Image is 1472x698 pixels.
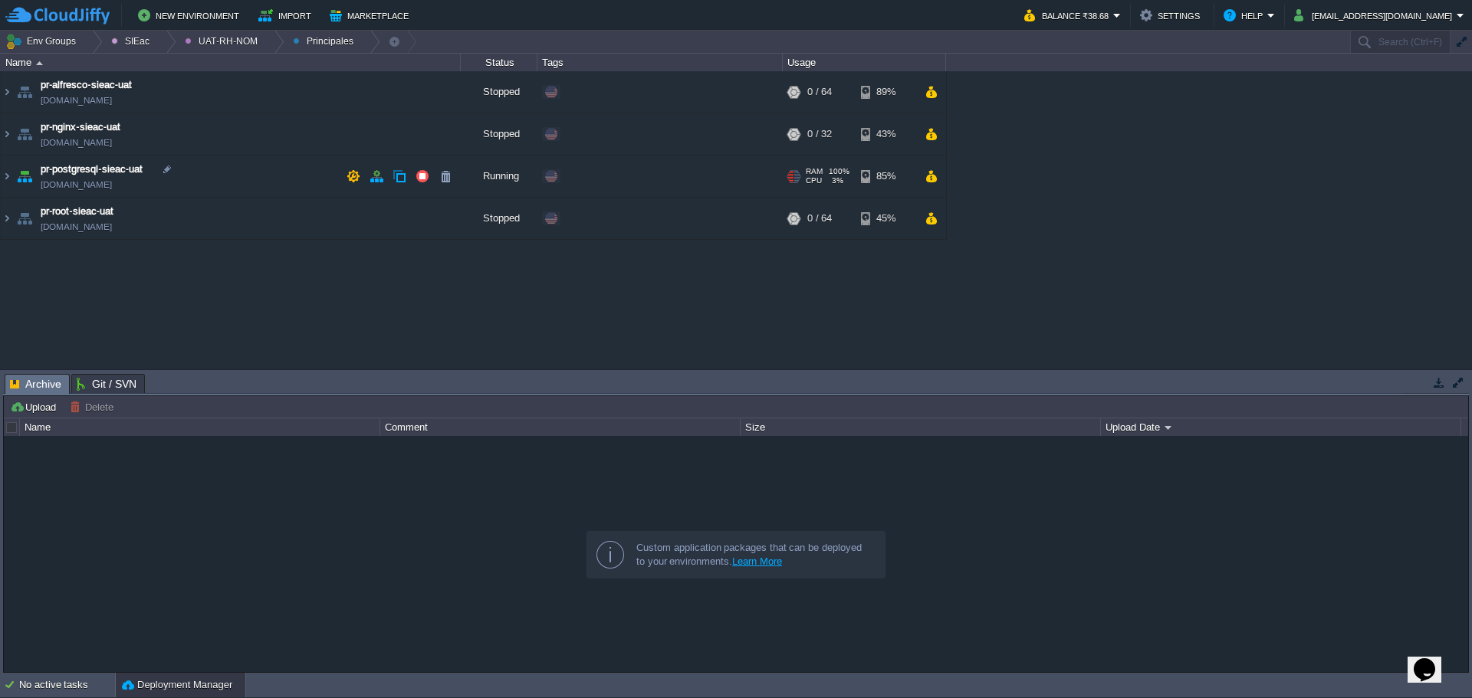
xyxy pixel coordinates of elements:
[41,77,132,93] a: pr-alfresco-sieac-uat
[14,71,35,113] img: AMDAwAAAACH5BAEAAAAALAAAAAABAAEAAAICRAEAOw==
[1024,6,1113,25] button: Balance ₹38.68
[41,177,112,192] span: [DOMAIN_NAME]
[1102,418,1460,436] div: Upload Date
[41,135,112,150] span: [DOMAIN_NAME]
[36,61,43,65] img: AMDAwAAAACH5BAEAAAAALAAAAAABAAEAAAICRAEAOw==
[41,93,112,108] span: [DOMAIN_NAME]
[70,400,118,414] button: Delete
[462,54,537,71] div: Status
[784,54,945,71] div: Usage
[381,418,740,436] div: Comment
[21,418,379,436] div: Name
[5,6,110,25] img: CloudJiffy
[828,176,843,185] span: 3%
[2,54,460,71] div: Name
[807,71,832,113] div: 0 / 64
[806,176,822,185] span: CPU
[861,156,911,197] div: 85%
[330,6,413,25] button: Marketplace
[14,113,35,155] img: AMDAwAAAACH5BAEAAAAALAAAAAABAAEAAAICRAEAOw==
[185,31,263,52] button: UAT-RH-NOM
[1,113,13,155] img: AMDAwAAAACH5BAEAAAAALAAAAAABAAEAAAICRAEAOw==
[807,198,832,239] div: 0 / 64
[1,71,13,113] img: AMDAwAAAACH5BAEAAAAALAAAAAABAAEAAAICRAEAOw==
[122,677,232,693] button: Deployment Manager
[41,204,113,219] a: pr-root-sieac-uat
[1140,6,1204,25] button: Settings
[461,71,537,113] div: Stopped
[732,555,782,567] a: Learn More
[41,162,143,177] a: pr-postgresql-sieac-uat
[41,219,112,234] a: [DOMAIN_NAME]
[77,375,136,393] span: Git / SVN
[806,167,823,176] span: RAM
[258,6,316,25] button: Import
[636,541,872,569] div: Custom application packages that can be deployed to your environments.
[538,54,782,71] div: Tags
[1,156,13,197] img: AMDAwAAAACH5BAEAAAAALAAAAAABAAEAAAICRAEAOw==
[861,198,911,239] div: 45%
[807,113,832,155] div: 0 / 32
[1,198,13,239] img: AMDAwAAAACH5BAEAAAAALAAAAAABAAEAAAICRAEAOw==
[861,71,911,113] div: 89%
[1408,637,1457,683] iframe: chat widget
[741,418,1100,436] div: Size
[41,120,120,135] a: pr-nginx-sieac-uat
[293,31,359,52] button: Principales
[461,156,537,197] div: Running
[19,673,115,697] div: No active tasks
[14,198,35,239] img: AMDAwAAAACH5BAEAAAAALAAAAAABAAEAAAICRAEAOw==
[1224,6,1267,25] button: Help
[10,400,61,414] button: Upload
[5,31,81,52] button: Env Groups
[461,113,537,155] div: Stopped
[111,31,155,52] button: SIEac
[14,156,35,197] img: AMDAwAAAACH5BAEAAAAALAAAAAABAAEAAAICRAEAOw==
[829,167,849,176] span: 100%
[10,375,61,394] span: Archive
[138,6,244,25] button: New Environment
[1294,6,1457,25] button: [EMAIL_ADDRESS][DOMAIN_NAME]
[861,113,911,155] div: 43%
[461,198,537,239] div: Stopped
